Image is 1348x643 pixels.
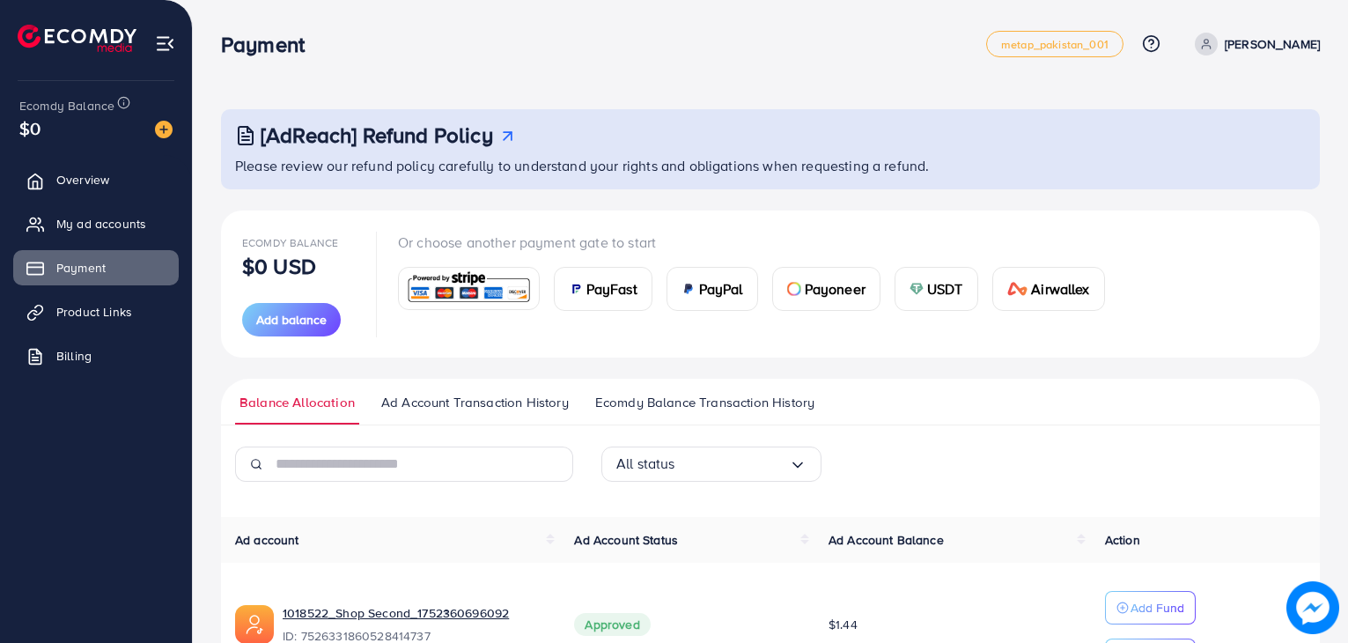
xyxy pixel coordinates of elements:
a: Payment [13,250,179,285]
span: Ad Account Transaction History [381,393,569,412]
img: menu [155,33,175,54]
a: card [398,267,540,310]
span: All status [616,450,675,477]
span: Ecomdy Balance Transaction History [595,393,814,412]
a: Billing [13,338,179,373]
button: Add balance [242,303,341,336]
button: Add Fund [1105,591,1196,625]
p: $0 USD [242,255,316,277]
p: Please review our refund policy carefully to understand your rights and obligations when requesti... [235,155,1309,176]
a: [PERSON_NAME] [1188,33,1320,55]
a: cardUSDT [895,267,978,311]
img: card [910,282,924,296]
img: card [404,270,534,307]
span: Payoneer [805,278,866,299]
a: cardAirwallex [992,267,1105,311]
span: $1.44 [829,616,858,633]
img: card [569,282,583,296]
span: USDT [927,278,963,299]
span: PayFast [586,278,637,299]
img: image [155,121,173,138]
span: Ad Account Balance [829,531,944,549]
img: card [787,282,801,296]
span: Product Links [56,303,132,321]
span: Payment [56,259,106,277]
a: My ad accounts [13,206,179,241]
span: My ad accounts [56,215,146,233]
span: Add balance [256,311,327,329]
span: Ad account [235,531,299,549]
input: Search for option [675,450,789,477]
span: Airwallex [1031,278,1089,299]
a: metap_pakistan_001 [986,31,1123,57]
img: card [681,282,696,296]
a: Overview [13,162,179,197]
span: Balance Allocation [239,393,355,412]
span: metap_pakistan_001 [1001,39,1109,50]
p: Or choose another payment gate to start [398,232,1119,253]
a: cardPayPal [667,267,758,311]
span: $0 [19,115,41,141]
h3: Payment [221,32,319,57]
h3: [AdReach] Refund Policy [261,122,493,148]
a: cardPayoneer [772,267,880,311]
img: image [1286,581,1339,634]
a: cardPayFast [554,267,652,311]
div: Search for option [601,447,821,482]
span: Action [1105,531,1140,549]
span: Overview [56,171,109,188]
span: Ecomdy Balance [19,97,114,115]
img: card [1007,282,1028,296]
span: Billing [56,347,92,365]
span: Ecomdy Balance [242,235,338,250]
span: Approved [574,613,650,636]
p: [PERSON_NAME] [1225,33,1320,55]
p: Add Fund [1131,597,1184,618]
a: 1018522_Shop Second_1752360696092 [283,604,546,622]
span: PayPal [699,278,743,299]
a: Product Links [13,294,179,329]
img: logo [18,25,136,52]
span: Ad Account Status [574,531,678,549]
